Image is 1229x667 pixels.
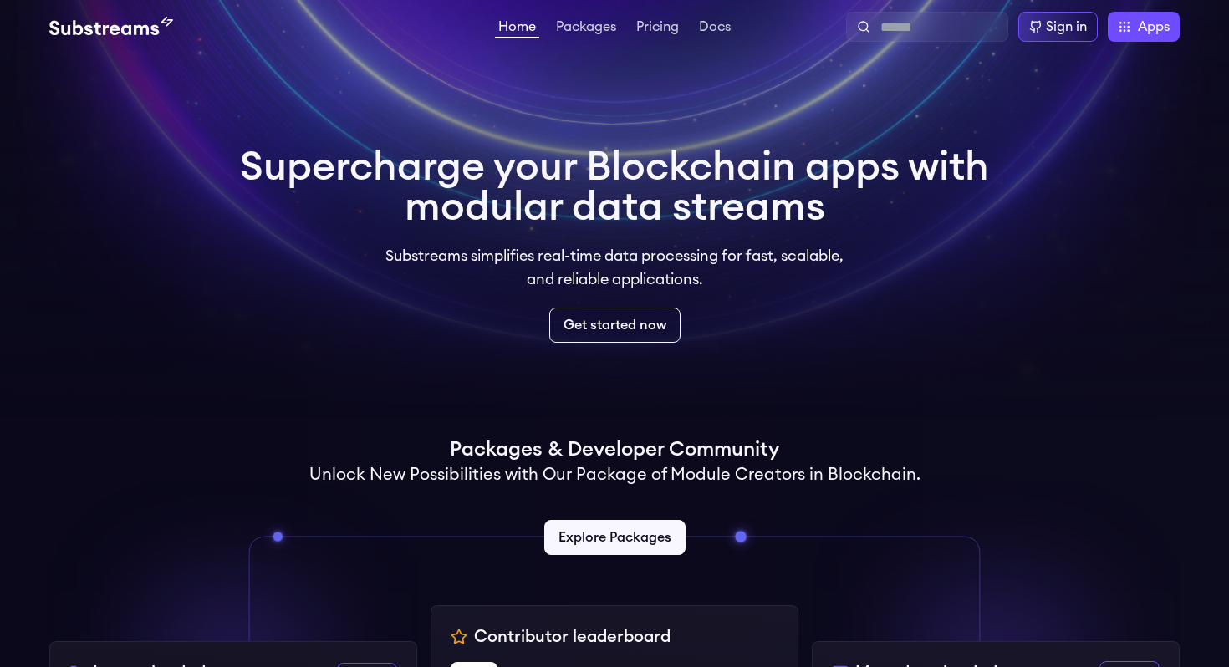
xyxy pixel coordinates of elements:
a: Packages [553,20,620,37]
img: Substream's logo [49,17,173,37]
h2: Unlock New Possibilities with Our Package of Module Creators in Blockchain. [309,463,920,486]
span: Apps [1138,17,1170,37]
div: Sign in [1046,17,1087,37]
p: Substreams simplifies real-time data processing for fast, scalable, and reliable applications. [374,244,855,291]
h1: Packages & Developer Community [450,436,779,463]
h1: Supercharge your Blockchain apps with modular data streams [240,147,989,227]
a: Explore Packages [544,520,686,555]
a: Docs [696,20,734,37]
a: Pricing [633,20,682,37]
a: Sign in [1018,12,1098,42]
a: Home [495,20,539,38]
a: Get started now [549,308,681,343]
